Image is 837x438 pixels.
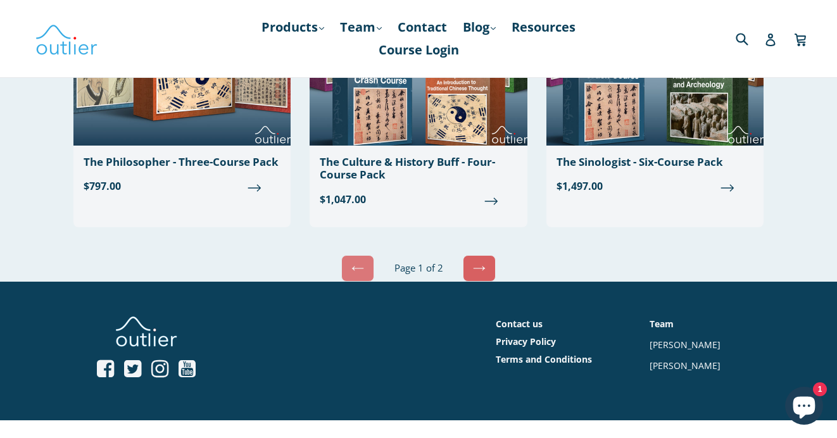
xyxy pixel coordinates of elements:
a: Team [650,318,674,330]
a: Privacy Policy [496,335,556,347]
a: Terms and Conditions [496,353,592,365]
a: [PERSON_NAME] [650,360,721,372]
a: Team [334,16,388,39]
a: Resources [505,16,582,39]
a: Products [255,16,330,39]
a: Blog [456,16,502,39]
div: The Philosopher - Three-Course Pack [84,156,280,168]
div: The Culture & History Buff - Four-Course Pack [320,156,517,182]
span: $1,047.00 [320,192,517,207]
a: Course Login [372,39,465,61]
li: Page 1 of 2 [377,261,460,275]
input: Search [733,25,767,51]
div: The Sinologist - Six-Course Pack [557,156,753,168]
a: Contact [391,16,453,39]
inbox-online-store-chat: Shopify online store chat [781,387,827,428]
span: $797.00 [84,178,280,194]
a: [PERSON_NAME] [650,339,721,351]
a: Contact us [496,318,543,330]
span: $1,497.00 [557,178,753,194]
img: Outlier Linguistics [35,20,98,57]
